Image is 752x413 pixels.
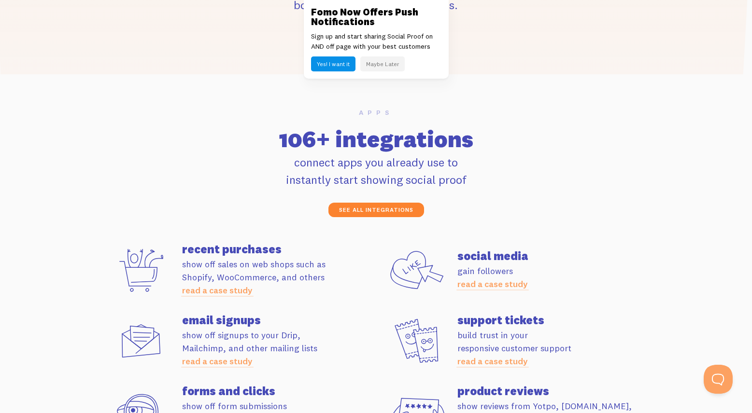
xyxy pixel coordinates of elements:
a: read a case study [182,356,253,367]
h4: support tickets [457,314,652,326]
h6: Apps [107,109,646,116]
a: see all integrations [328,203,424,217]
h2: 106+ integrations [107,127,646,151]
button: Maybe Later [360,56,405,71]
h3: Fomo Now Offers Push Notifications [311,7,441,27]
h4: social media [457,250,652,262]
p: build trust in your responsive customer support [457,329,652,368]
h4: recent purchases [182,243,376,255]
button: Yes! I want it [311,56,355,71]
a: read a case study [182,285,253,296]
iframe: Help Scout Beacon - Open [704,365,733,394]
a: read a case study [457,278,528,289]
h4: forms and clicks [182,385,376,397]
a: read a case study [457,356,528,367]
h4: product reviews [457,385,652,397]
h4: email signups [182,314,376,326]
p: Sign up and start sharing Social Proof on AND off page with your best customers [311,31,441,52]
p: connect apps you already use to instantly start showing social proof [107,153,646,188]
p: gain followers [457,264,652,290]
p: show off sales on web shops such as Shopify, WooCommerce, and others [182,258,376,297]
p: show off signups to your Drip, Mailchimp, and other mailing lists [182,329,376,368]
